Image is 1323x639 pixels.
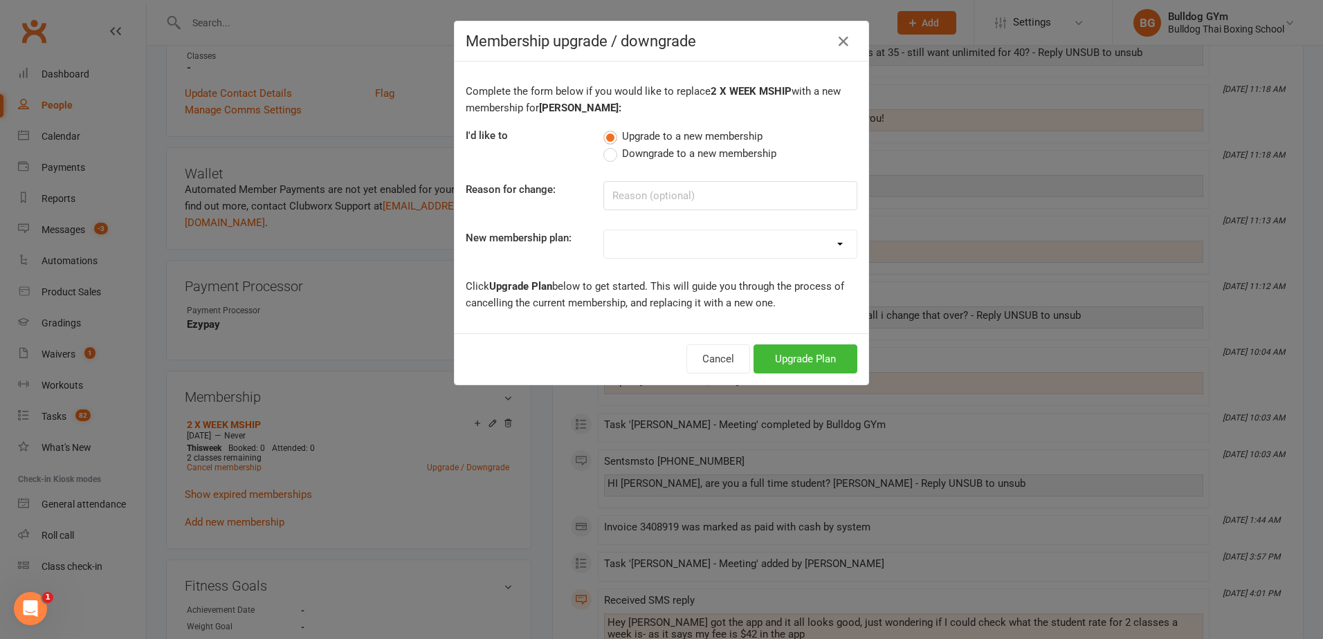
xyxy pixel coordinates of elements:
button: Cancel [686,344,750,373]
iframe: Intercom live chat [14,592,47,625]
h4: Membership upgrade / downgrade [466,33,857,50]
input: Reason (optional) [603,181,857,210]
span: Upgrade to a new membership [622,128,763,142]
b: [PERSON_NAME]: [539,102,621,114]
button: Close [832,30,855,53]
label: I'd like to [466,127,508,144]
label: Reason for change: [466,181,556,198]
p: Complete the form below if you would like to replace with a new membership for [466,83,857,116]
button: Upgrade Plan [754,344,857,373]
b: Upgrade Plan [489,280,552,293]
b: 2 X WEEK MSHIP [711,85,792,98]
label: New membership plan: [466,230,572,246]
span: Downgrade to a new membership [622,145,776,160]
p: Click below to get started. This will guide you through the process of cancelling the current mem... [466,278,857,311]
span: 1 [42,592,53,603]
